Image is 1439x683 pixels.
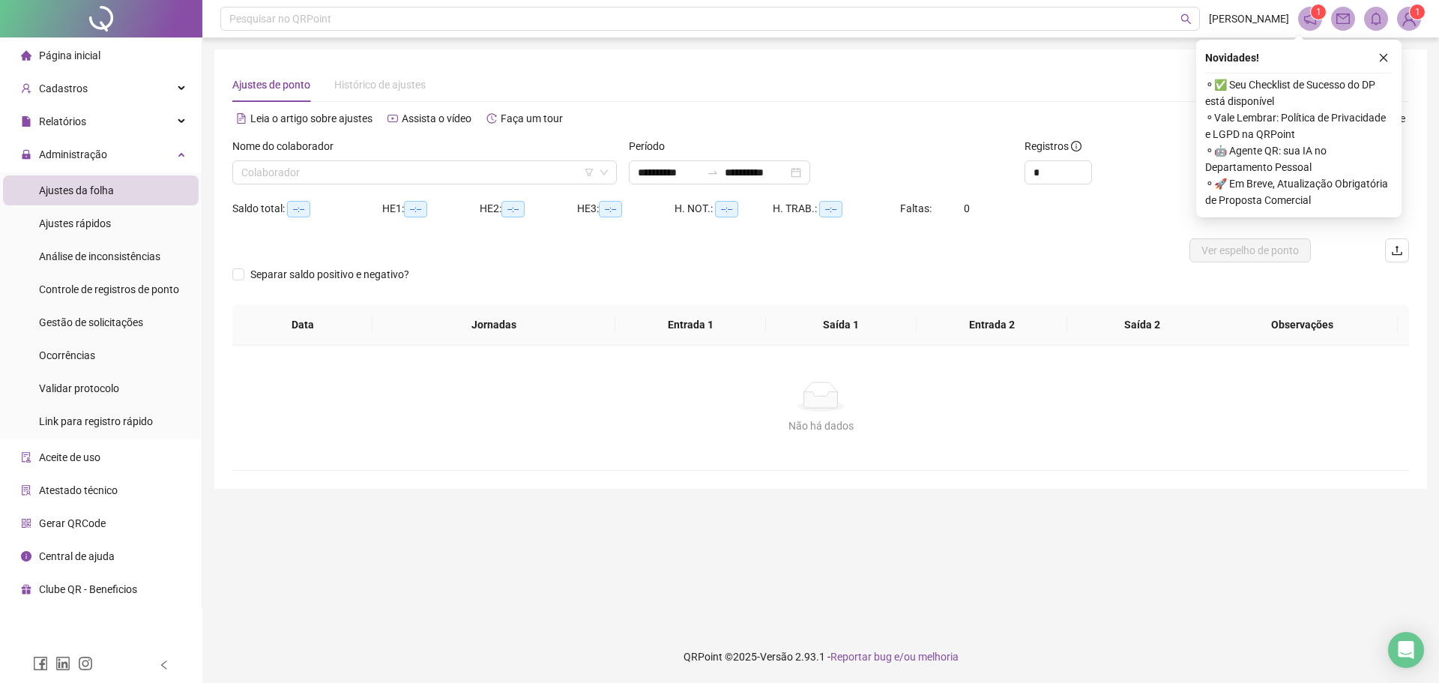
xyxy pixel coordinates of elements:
div: Open Intercom Messenger [1388,632,1424,668]
span: history [486,113,497,124]
span: ⚬ 🤖 Agente QR: sua IA no Departamento Pessoal [1205,142,1393,175]
span: filter [585,168,594,177]
span: 1 [1316,7,1321,17]
span: Novidades ! [1205,49,1259,66]
span: Versão [760,651,793,663]
span: gift [21,584,31,595]
div: HE 1: [382,200,480,217]
div: H. NOT.: [675,200,773,217]
span: --:-- [819,201,842,217]
span: Link para registro rápido [39,415,153,427]
span: Faça um tour [501,112,563,124]
span: Reportar bug e/ou melhoria [830,651,959,663]
span: Cadastros [39,82,88,94]
span: Separar saldo positivo e negativo? [244,266,415,283]
span: linkedin [55,656,70,671]
span: to [707,166,719,178]
span: Ocorrências [39,349,95,361]
div: HE 2: [480,200,577,217]
span: Gerar QRCode [39,517,106,529]
span: instagram [78,656,93,671]
sup: 1 [1311,4,1326,19]
span: left [159,660,169,670]
span: mail [1336,12,1350,25]
span: Ajustes rápidos [39,217,111,229]
span: Leia o artigo sobre ajustes [250,112,372,124]
span: ⚬ ✅ Seu Checklist de Sucesso do DP está disponível [1205,76,1393,109]
span: upload [1391,244,1403,256]
span: solution [21,485,31,496]
label: Nome do colaborador [232,138,343,154]
div: Saldo total: [232,200,382,217]
th: Saída 2 [1067,304,1218,346]
span: Relatórios [39,115,86,127]
sup: Atualize o seu contato no menu Meus Dados [1410,4,1425,19]
span: 0 [964,202,970,214]
span: down [600,168,609,177]
span: Análise de inconsistências [39,250,160,262]
div: Não há dados [250,418,1391,434]
span: Registros [1025,138,1081,154]
th: Observações [1207,304,1398,346]
span: [PERSON_NAME] [1209,10,1289,27]
span: Histórico de ajustes [334,79,426,91]
div: HE 3: [577,200,675,217]
span: file [21,116,31,127]
span: search [1180,13,1192,25]
span: Ajustes da folha [39,184,114,196]
span: audit [21,452,31,463]
span: Aceite de uso [39,451,100,463]
span: --:-- [599,201,622,217]
span: Controle de registros de ponto [39,283,179,295]
img: 91214 [1398,7,1420,30]
span: info-circle [21,551,31,562]
div: H. TRAB.: [773,200,900,217]
span: swap-right [707,166,719,178]
span: Observações [1219,316,1386,333]
span: bell [1369,12,1383,25]
button: Ver espelho de ponto [1189,238,1311,262]
span: Validar protocolo [39,382,119,394]
span: Administração [39,148,107,160]
span: facebook [33,656,48,671]
span: lock [21,149,31,160]
span: qrcode [21,518,31,529]
span: --:-- [715,201,738,217]
span: Gestão de solicitações [39,316,143,328]
span: file-text [236,113,247,124]
span: info-circle [1071,141,1081,151]
span: ⚬ Vale Lembrar: Política de Privacidade e LGPD na QRPoint [1205,109,1393,142]
span: Central de ajuda [39,550,115,562]
span: notification [1303,12,1317,25]
span: Faltas: [900,202,934,214]
span: --:-- [501,201,525,217]
th: Data [232,304,372,346]
span: close [1378,52,1389,63]
span: home [21,50,31,61]
th: Entrada 1 [615,304,766,346]
span: youtube [387,113,398,124]
span: --:-- [404,201,427,217]
th: Entrada 2 [917,304,1067,346]
span: user-add [21,83,31,94]
span: --:-- [287,201,310,217]
span: Atestado técnico [39,484,118,496]
th: Saída 1 [766,304,917,346]
span: ⚬ 🚀 Em Breve, Atualização Obrigatória de Proposta Comercial [1205,175,1393,208]
span: Página inicial [39,49,100,61]
span: 1 [1415,7,1420,17]
span: Assista o vídeo [402,112,471,124]
label: Período [629,138,675,154]
footer: QRPoint © 2025 - 2.93.1 - [202,631,1439,683]
span: Ajustes de ponto [232,79,310,91]
th: Jornadas [372,304,615,346]
span: Clube QR - Beneficios [39,583,137,595]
